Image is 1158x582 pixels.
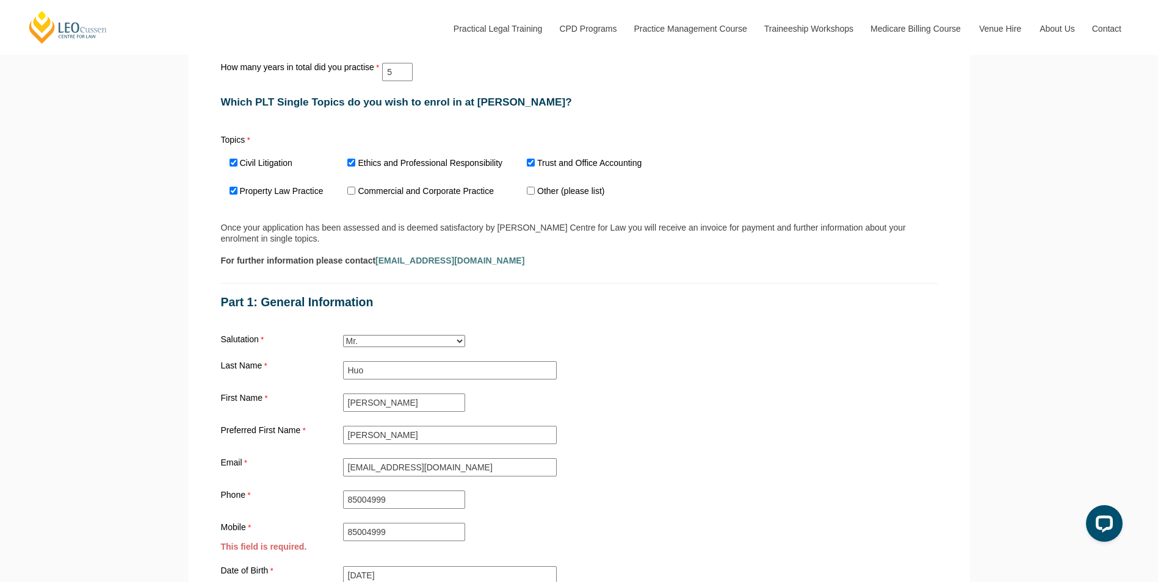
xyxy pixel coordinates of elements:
[221,490,343,500] label: Phone
[343,490,465,509] input: Phone
[1076,500,1127,551] iframe: LiveChat chat widget
[221,222,938,244] div: Once your application has been assessed and is deemed satisfactory by [PERSON_NAME] Centre for La...
[970,2,1030,55] a: Venue Hire
[358,159,502,167] label: Ethics and Professional Responsibility
[221,256,525,265] b: For further information please contact
[343,426,557,444] input: Preferred First Name
[343,335,465,347] select: Salutation
[221,133,374,147] label: Topics required
[221,542,307,551] span: This field is required.
[444,2,551,55] a: Practical Legal Training
[27,10,109,45] a: [PERSON_NAME] Centre for Law
[343,393,465,412] input: First Name
[382,63,413,81] input: How many years in total did you practise
[861,2,970,55] a: Medicare Billing Course
[1030,2,1083,55] a: About Us
[343,361,557,379] input: Last Name
[240,187,324,195] label: Property Law Practice
[221,426,343,435] label: Preferred First Name
[550,2,624,55] a: CPD Programs
[221,63,383,72] label: How many years in total did you practise
[221,361,343,370] label: Last Name
[216,131,663,209] div: Topics required
[221,335,343,344] label: Salutation
[537,187,604,195] label: Other (please list)
[1083,2,1131,55] a: Contact
[240,159,292,167] label: Civil Litigation
[221,566,343,575] label: Date of Birth
[625,2,755,55] a: Practice Management Course
[221,393,343,403] label: First Name
[755,2,861,55] a: Traineeship Workshops
[221,296,938,309] h1: Part 1: General Information
[537,159,642,167] label: Trust and Office Accounting
[221,458,343,467] label: Email
[221,96,938,108] h2: Which PLT Single Topics do you wish to enrol in at [PERSON_NAME]?
[358,187,494,195] label: Commercial and Corporate Practice
[343,458,557,476] input: Email
[343,523,465,541] input: Mobile
[375,256,524,265] a: [EMAIL_ADDRESS][DOMAIN_NAME]
[221,523,343,532] label: Mobile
